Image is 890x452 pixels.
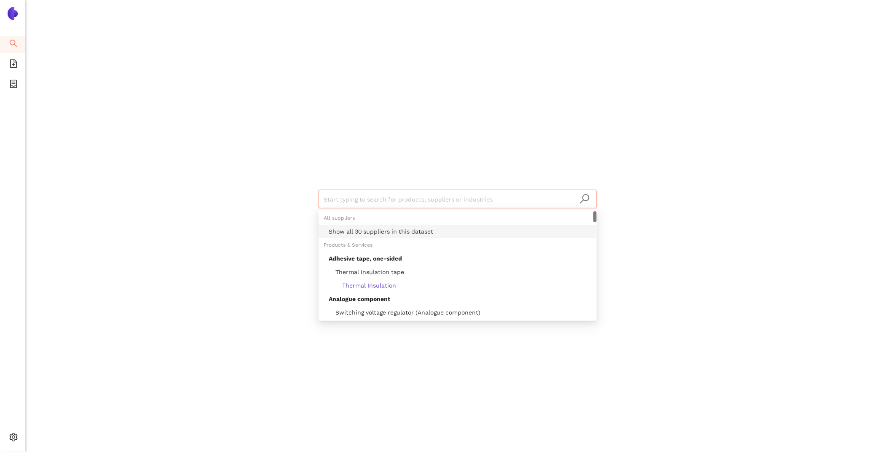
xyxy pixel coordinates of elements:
span: search [579,194,590,204]
span: search [9,36,18,53]
span: Analogue component [329,296,390,302]
div: Products & Services [319,238,597,252]
div: Show all 30 suppliers in this dataset [329,227,592,236]
span: Thermal Insulation [329,282,396,289]
span: container [9,77,18,94]
span: Switching voltage regulator (Analogue component) [329,309,480,316]
div: Show all 30 suppliers in this dataset [319,225,597,238]
div: All suppliers [319,211,597,225]
img: Logo [6,7,19,20]
span: file-add [9,56,18,73]
span: Thermal insulation tape [329,269,404,275]
span: Adhesive tape, one-sided [329,255,402,262]
span: setting [9,430,18,447]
